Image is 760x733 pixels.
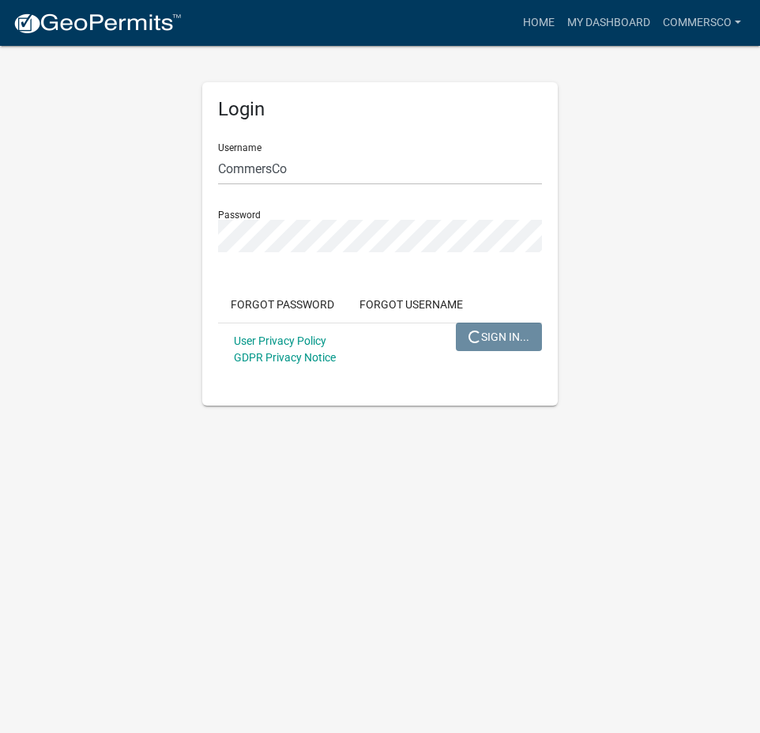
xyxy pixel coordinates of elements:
a: CommersCo [657,8,747,38]
a: My Dashboard [561,8,657,38]
span: SIGN IN... [468,330,529,342]
button: SIGN IN... [456,323,542,351]
button: Forgot Password [218,290,347,319]
button: Forgot Username [347,290,476,319]
a: GDPR Privacy Notice [234,351,336,364]
h5: Login [218,98,542,121]
a: User Privacy Policy [234,334,326,347]
a: Home [517,8,561,38]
